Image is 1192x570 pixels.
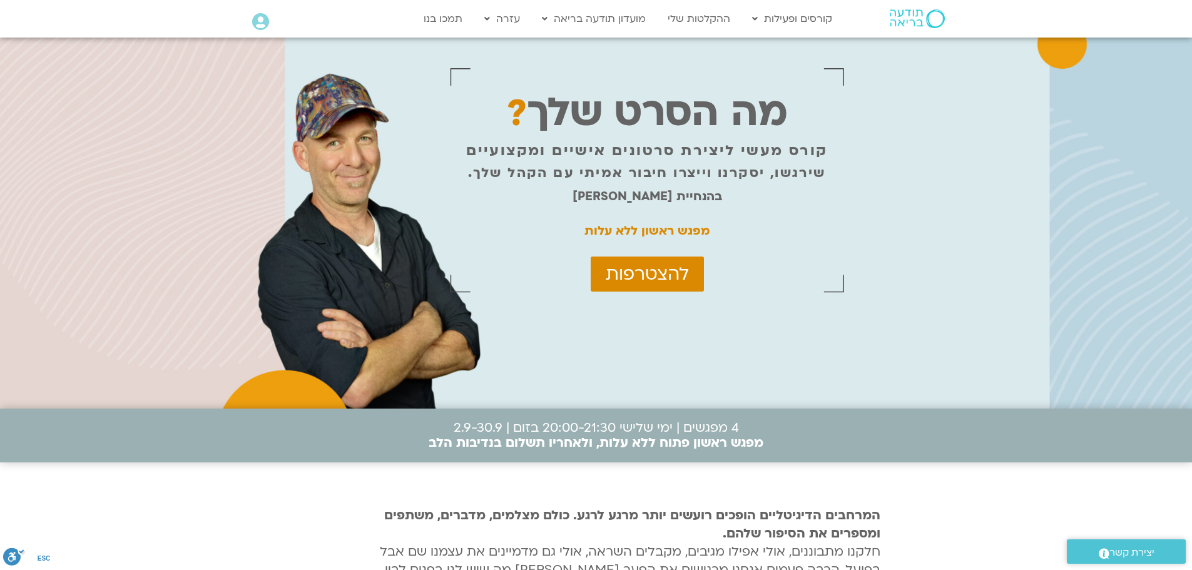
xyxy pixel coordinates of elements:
[1067,539,1186,564] a: יצירת קשר
[417,7,469,31] a: תמכו בנו
[507,89,527,138] span: ?
[746,7,838,31] a: קורסים ופעילות
[478,7,526,31] a: עזרה
[606,264,689,284] span: להצטרפות
[429,434,763,451] b: מפגש ראשון פתוח ללא עלות, ולאחריו תשלום בנדיבות הלב
[890,9,945,28] img: תודעה בריאה
[468,165,825,181] p: שירגשו, יסקרנו וייצרו חיבור אמיתי עם הקהל שלך.
[584,223,710,239] strong: מפגש ראשון ללא עלות
[384,507,880,542] strong: המרחבים הדיגיטליים הופכים רועשים יותר מרגע לרגע. כולם מצלמים, מדברים, משתפים ומספרים את הסיפור שלהם.
[661,7,736,31] a: ההקלטות שלי
[466,143,827,159] p: קורס מעשי ליצירת סרטונים אישיים ומקצועיים
[536,7,652,31] a: מועדון תודעה בריאה
[429,420,763,450] p: 4 מפגשים | ימי שלישי 20:00-21:30 בזום | 2.9-30.9
[507,105,788,121] p: מה הסרט שלך
[573,188,722,205] strong: בהנחיית [PERSON_NAME]
[1109,544,1154,561] span: יצירת קשר
[591,257,704,292] a: להצטרפות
